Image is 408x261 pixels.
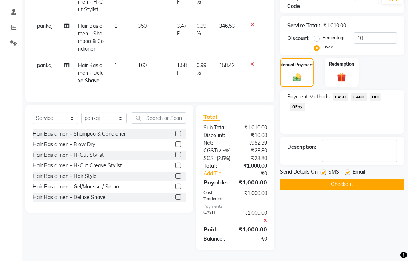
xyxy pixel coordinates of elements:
div: Total: [198,162,235,170]
span: GPay [290,103,305,111]
div: Paid: [198,225,233,234]
span: 158.42 [219,62,235,69]
span: | [192,62,194,77]
img: _gift.svg [334,72,349,83]
span: CGST [203,147,217,154]
label: Manual Payment [280,62,314,68]
div: Discount: [198,132,235,139]
div: Payments [203,203,267,210]
div: Service Total: [287,22,320,30]
div: ₹1,000.00 [235,162,273,170]
span: SGST [203,155,217,161]
div: Hair Basic men - Deluxe Shave [33,194,106,201]
span: Hair Basic men - Shampoo & Condioner [78,23,104,52]
span: Total [203,113,220,121]
span: 2.5% [218,155,229,161]
span: 350 [138,23,147,29]
div: Hair Basic men - Gel/Mousse / Serum [33,183,120,191]
div: Sub Total: [198,124,235,132]
span: 1.58 F [177,62,189,77]
span: | [192,22,194,38]
div: ₹0 [242,170,273,178]
span: CARD [351,93,367,101]
span: 160 [138,62,147,69]
span: 346.53 [219,23,235,29]
span: UPI [370,93,381,101]
span: Hair Basic men - Deluxe Shave [78,62,104,84]
label: Redemption [329,61,354,67]
div: ₹1,000.00 [233,178,273,187]
div: ₹23.80 [236,147,273,155]
div: ₹1,000.00 [235,190,273,202]
div: Hair Basic men - H-Cut Creave Stylist [33,162,122,170]
div: Hair Basic men - H-Cut Stylist [33,151,104,159]
div: Discount: [287,35,310,42]
div: ( ) [198,155,236,162]
span: 1 [114,62,117,69]
span: pankaj [37,23,52,29]
div: CASH [198,209,235,225]
span: 3.47 F [177,22,189,38]
div: ₹952.39 [235,139,273,147]
div: ₹1,000.00 [233,225,273,234]
span: Send Details On [280,168,318,177]
span: 0.99 % [197,22,210,38]
span: pankaj [37,62,52,69]
button: Checkout [280,179,404,190]
span: CASH [333,93,348,101]
div: Description: [287,143,316,151]
div: Cash Tendered: [198,190,235,202]
span: 1 [114,23,117,29]
div: ₹10.00 [235,132,273,139]
label: Fixed [322,44,333,50]
div: Balance : [198,235,235,243]
span: SMS [328,168,339,177]
div: Hair Basic men - Blow Dry [33,141,95,148]
span: Payment Methods [287,93,330,101]
div: ₹1,000.00 [235,209,273,225]
label: Percentage [322,34,346,41]
span: Email [353,168,365,177]
div: Payable: [198,178,233,187]
div: Hair Basic men - Hair Style [33,172,96,180]
div: Hair Basic men - Shampoo & Condioner [33,130,126,138]
div: ₹1,010.00 [323,22,346,30]
div: ₹0 [235,235,273,243]
span: 0.99 % [197,62,210,77]
input: Search or Scan [132,112,186,124]
span: 2.5% [218,148,229,153]
div: ( ) [198,147,236,155]
div: ₹1,010.00 [235,124,273,132]
a: Add Tip [198,170,242,178]
div: Net: [198,139,235,147]
img: _cash.svg [290,73,304,82]
div: ₹23.80 [236,155,273,162]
